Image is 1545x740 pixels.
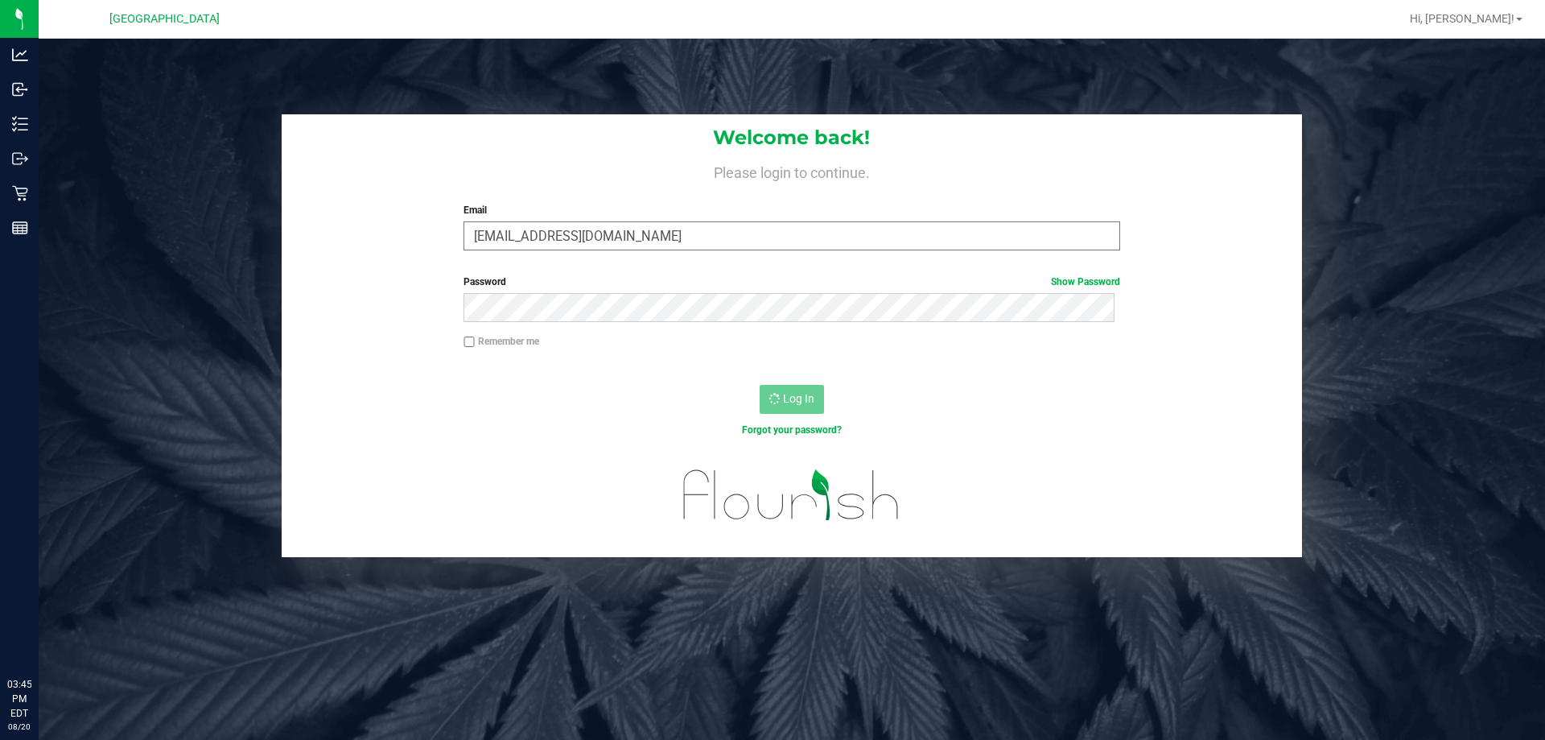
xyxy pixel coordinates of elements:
[12,151,28,167] inline-svg: Outbound
[109,12,220,26] span: [GEOGRAPHIC_DATA]
[282,161,1302,180] h4: Please login to continue.
[12,185,28,201] inline-svg: Retail
[12,47,28,63] inline-svg: Analytics
[463,334,539,349] label: Remember me
[664,454,919,536] img: flourish_logo.svg
[463,203,1119,217] label: Email
[1410,12,1514,25] span: Hi, [PERSON_NAME]!
[760,385,824,414] button: Log In
[7,721,31,733] p: 08/20
[12,116,28,132] inline-svg: Inventory
[12,81,28,97] inline-svg: Inbound
[742,424,842,436] a: Forgot your password?
[1051,276,1120,287] a: Show Password
[783,392,814,405] span: Log In
[7,677,31,721] p: 03:45 PM EDT
[463,276,506,287] span: Password
[463,337,475,348] input: Remember me
[12,220,28,236] inline-svg: Reports
[282,127,1302,148] h1: Welcome back!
